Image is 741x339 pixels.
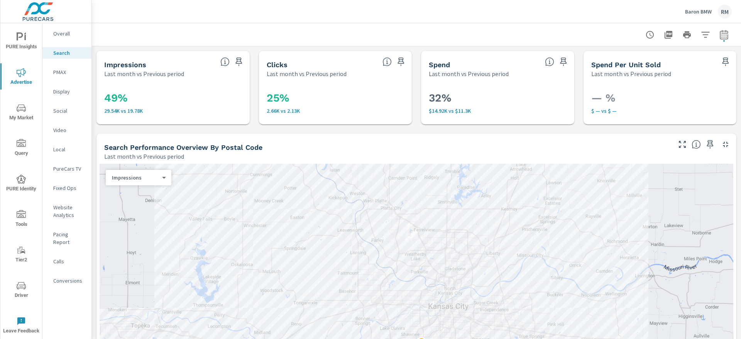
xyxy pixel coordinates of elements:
span: The number of times an ad was clicked by a consumer. [382,57,392,66]
span: Save this to your personalized report [557,56,570,68]
p: Impressions [112,174,159,181]
p: Pacing Report [53,231,85,246]
p: Calls [53,258,85,265]
span: My Market [3,103,40,122]
h3: — % [591,92,729,105]
p: Last month vs Previous period [591,69,671,78]
p: Overall [53,30,85,37]
p: Display [53,88,85,95]
div: Calls [42,256,91,267]
div: Conversions [42,275,91,286]
span: Save this to your personalized report [704,138,716,151]
div: Display [42,86,91,97]
p: 2,663 vs 2,125 [267,108,404,114]
p: Last month vs Previous period [429,69,509,78]
span: Leave Feedback [3,317,40,336]
div: Local [42,144,91,155]
span: Tier2 [3,246,40,264]
button: Select Date Range [716,27,732,42]
h3: 25% [267,92,404,105]
div: Overall [42,28,91,39]
span: The number of times an ad was shown on your behalf. [220,57,230,66]
span: Driver [3,281,40,300]
div: Impressions [106,174,165,181]
p: Social [53,107,85,115]
div: PureCars TV [42,163,91,175]
p: Search [53,49,85,57]
h5: Spend Per Unit Sold [591,61,661,69]
div: PMAX [42,66,91,78]
button: Apply Filters [698,27,713,42]
span: Save this to your personalized report [395,56,407,68]
span: Understand Search performance data by postal code. Individual postal codes can be selected and ex... [692,140,701,149]
p: Baron BMW [685,8,712,15]
h3: 32% [429,92,567,105]
p: Conversions [53,277,85,285]
span: Tools [3,210,40,229]
span: Advertise [3,68,40,87]
span: Save this to your personalized report [233,56,245,68]
p: Fixed Ops [53,184,85,192]
button: Minimize Widget [719,138,732,151]
div: Video [42,124,91,136]
h3: 49% [104,92,242,105]
p: Last month vs Previous period [267,69,347,78]
div: Fixed Ops [42,182,91,194]
p: Local [53,146,85,153]
p: Last month vs Previous period [104,152,184,161]
div: Search [42,47,91,59]
h5: Spend [429,61,450,69]
p: PMAX [53,68,85,76]
button: Make Fullscreen [676,138,689,151]
p: $ — vs $ — [591,108,729,114]
h5: Clicks [267,61,288,69]
span: Query [3,139,40,158]
button: "Export Report to PDF" [661,27,676,42]
span: Save this to your personalized report [719,56,732,68]
p: Last month vs Previous period [104,69,184,78]
h5: Search Performance Overview By Postal Code [104,143,262,151]
span: PURE Identity [3,175,40,193]
p: PureCars TV [53,165,85,173]
span: PURE Insights [3,32,40,51]
p: Website Analytics [53,203,85,219]
p: Video [53,126,85,134]
div: RM [718,5,732,19]
p: 29,543 vs 19,781 [104,108,242,114]
span: The amount of money spent on advertising during the period. [545,57,554,66]
div: Social [42,105,91,117]
h5: Impressions [104,61,146,69]
div: Pacing Report [42,229,91,248]
div: Website Analytics [42,202,91,221]
p: $14,923 vs $11,304 [429,108,567,114]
